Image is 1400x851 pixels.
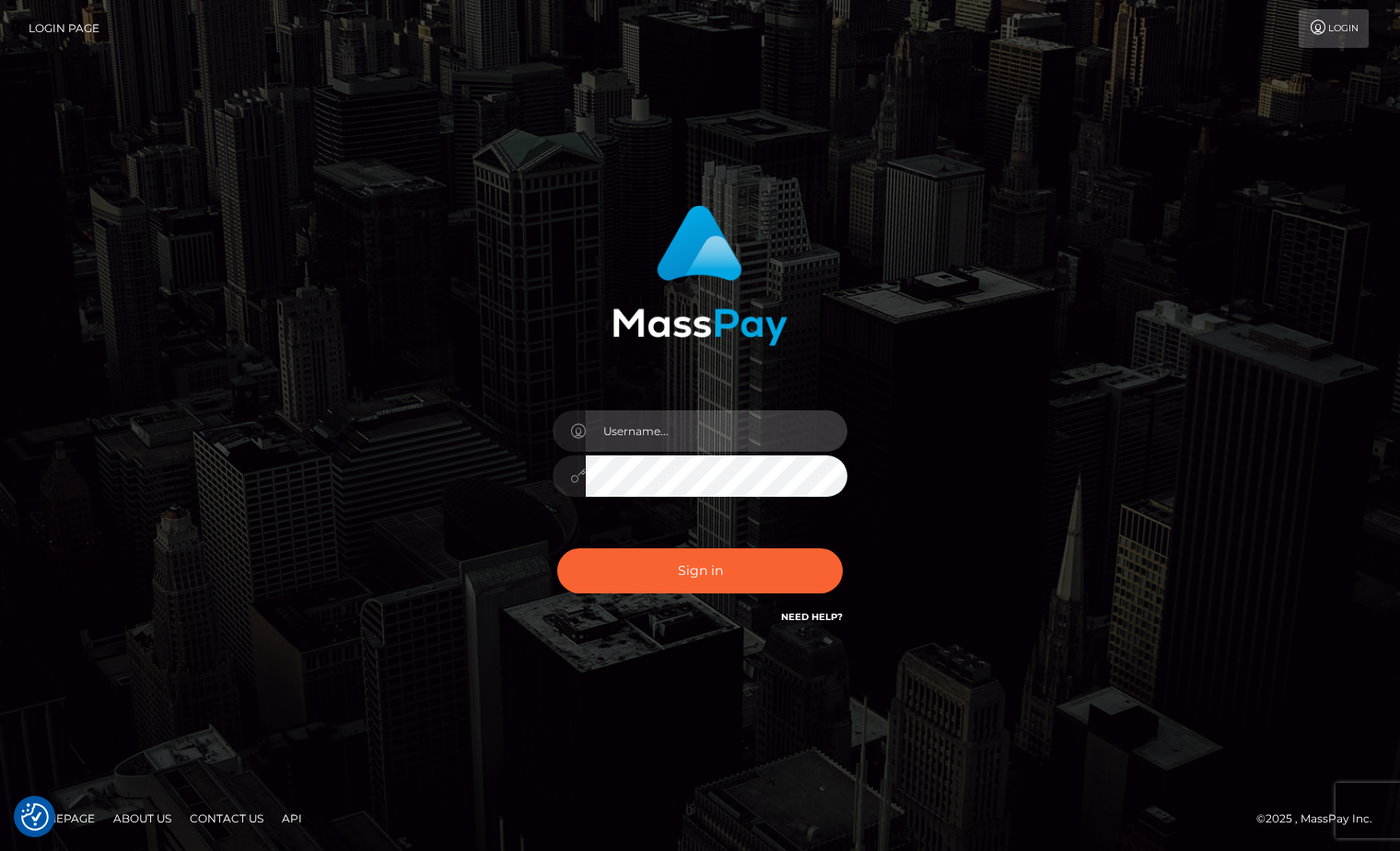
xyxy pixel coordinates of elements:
a: About Us [106,804,179,833]
a: Contact Us [182,804,271,833]
a: Login Page [29,9,99,48]
a: Login [1299,9,1369,48]
button: Consent Preferences [21,803,49,831]
input: Username... [586,410,847,452]
div: © 2025 , MassPay Inc. [1256,809,1386,829]
img: Revisit consent button [21,803,49,831]
a: API [274,804,309,833]
img: MassPay Login [612,205,787,346]
button: Sign in [557,548,843,593]
a: Homepage [20,804,102,833]
a: Need Help? [781,611,843,623]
